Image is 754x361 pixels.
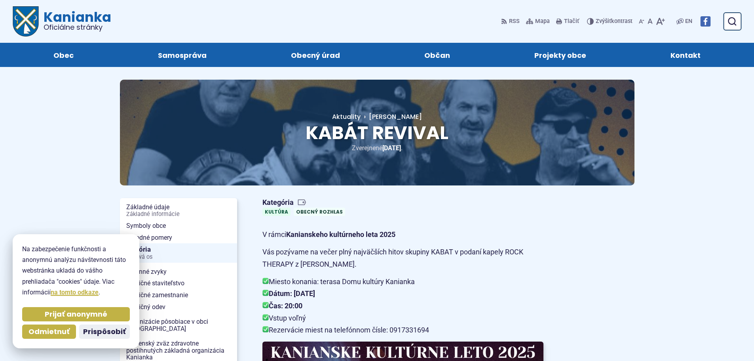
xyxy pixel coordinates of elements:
button: Zmenšiť veľkosť písma [637,13,646,30]
a: Mapa [524,13,551,30]
a: RSS [501,13,521,30]
button: Prijať anonymné [22,307,130,321]
a: HistóriaČasová os [120,243,237,263]
p: Na zabezpečenie funkčnosti a anonymnú analýzu návštevnosti táto webstránka ukladá do vášho prehli... [22,244,130,298]
span: Mapa [535,17,550,26]
span: Oficiálne stránky [44,24,111,31]
img: Prejsť na Facebook stránku [700,16,710,27]
span: Obecný úrad [291,43,340,67]
span: Obec [53,43,74,67]
img: bod [262,314,269,321]
span: Základné informácie [126,211,231,218]
span: Symboly obce [126,220,231,232]
span: Organizácie pôsobiace v obci [GEOGRAPHIC_DATA] [126,316,231,334]
span: Prírodné pomery [126,232,231,244]
a: Logo Kanianka, prejsť na domovskú stránku. [13,6,111,36]
span: História [126,243,231,263]
button: Zväčšiť veľkosť písma [654,13,667,30]
span: [PERSON_NAME] [369,112,422,121]
span: Tlačiť [564,18,579,25]
button: Nastaviť pôvodnú veľkosť písma [646,13,654,30]
span: Prispôsobiť [83,327,126,336]
span: Kontakt [670,43,701,67]
span: Kategória [262,198,348,207]
strong: Dátum: [DATE] Čas: 20:00 [262,289,315,310]
img: bod [262,278,269,284]
a: Aktuality [332,112,361,121]
a: Rodinné zvyky [120,266,237,278]
span: RSS [509,17,520,26]
button: Prispôsobiť [79,325,130,339]
a: Základné údajeZákladné informácie [120,201,237,220]
a: Kontakt [636,43,735,67]
button: Tlačiť [555,13,581,30]
span: Tradičné staviteľstvo [126,277,231,289]
span: Občan [424,43,450,67]
a: Tradičný odev [120,301,237,313]
p: Zverejnené . [145,143,609,153]
span: Samospráva [158,43,207,67]
span: Časová os [126,254,231,260]
a: Samospráva [123,43,241,67]
span: Rodinné zvyky [126,266,231,278]
span: EN [685,17,692,26]
span: Zvýšiť [596,18,611,25]
a: Projekty obce [500,43,621,67]
a: Občan [390,43,484,67]
span: Tradičné zamestnanie [126,289,231,301]
a: [PERSON_NAME] [361,112,422,121]
a: Obec [19,43,108,67]
span: [DATE] [382,144,401,152]
a: EN [684,17,694,26]
a: Kultúra [262,208,291,216]
span: Základné údaje [126,201,231,220]
a: Obecný úrad [256,43,374,67]
span: KABÁT REVIVAL [306,120,448,145]
a: Obecný rozhlas [294,208,345,216]
span: Prijať anonymné [45,310,107,319]
p: V rámci [262,229,543,241]
p: Vás pozývame na večer plný najväčších hitov skupiny KABAT v podaní kapely ROCK THERAPY z [PERSON_... [262,246,543,270]
a: Tradičné staviteľstvo [120,277,237,289]
span: Projekty obce [534,43,586,67]
span: Odmietnuť [28,327,70,336]
img: bod [262,326,269,332]
a: Organizácie pôsobiace v obci [GEOGRAPHIC_DATA] [120,316,237,334]
img: bod [262,302,269,308]
span: kontrast [596,18,632,25]
img: Prejsť na domovskú stránku [13,6,39,36]
img: bod [262,290,269,296]
a: Symboly obce [120,220,237,232]
a: Prírodné pomery [120,232,237,244]
span: Tradičný odev [126,301,231,313]
a: Tradičné zamestnanie [120,289,237,301]
a: na tomto odkaze [51,288,99,296]
button: Odmietnuť [22,325,76,339]
p: Miesto konania: terasa Domu kultúry Kanianka Vstup voľný Rezervácie miest na telefónnom čísle: 09... [262,276,543,336]
span: Kanianka [39,10,111,31]
strong: Kanianskeho kultúrneho leta 2025 [286,230,395,239]
button: Zvýšiťkontrast [587,13,634,30]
